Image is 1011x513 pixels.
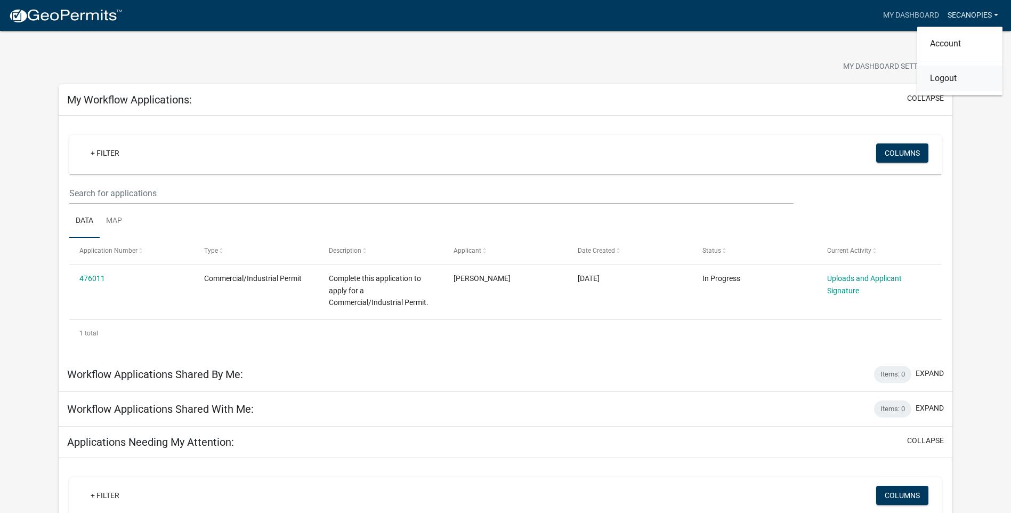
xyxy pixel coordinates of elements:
[876,486,928,505] button: Columns
[454,247,481,254] span: Applicant
[454,274,511,283] span: Nicole Ponziano
[827,274,902,295] a: Uploads and Applicant Signature
[916,368,944,379] button: expand
[874,366,911,383] div: Items: 0
[69,204,100,238] a: Data
[835,57,958,77] button: My Dashboard Settingssettings
[82,486,128,505] a: + Filter
[876,143,928,163] button: Columns
[702,247,721,254] span: Status
[194,238,319,263] datatable-header-cell: Type
[917,31,1002,57] a: Account
[82,143,128,163] a: + Filter
[874,400,911,418] div: Items: 0
[578,247,615,254] span: Date Created
[67,403,254,415] h5: Workflow Applications Shared With Me:
[69,320,942,347] div: 1 total
[827,247,871,254] span: Current Activity
[916,403,944,414] button: expand
[204,247,218,254] span: Type
[843,61,935,74] span: My Dashboard Settings
[100,204,128,238] a: Map
[943,5,1002,26] a: secanopies
[204,274,302,283] span: Commercial/Industrial Permit
[69,182,794,204] input: Search for applications
[329,247,361,254] span: Description
[67,93,192,106] h5: My Workflow Applications:
[79,247,138,254] span: Application Number
[578,274,600,283] span: 09/09/2025
[443,238,568,263] datatable-header-cell: Applicant
[67,368,243,381] h5: Workflow Applications Shared By Me:
[879,5,943,26] a: My Dashboard
[917,66,1002,91] a: Logout
[817,238,942,263] datatable-header-cell: Current Activity
[79,274,105,283] a: 476011
[917,27,1002,95] div: secanopies
[69,238,194,263] datatable-header-cell: Application Number
[329,274,428,307] span: Complete this application to apply for a Commercial/Industrial Permit.
[907,435,944,446] button: collapse
[907,93,944,104] button: collapse
[59,116,952,357] div: collapse
[319,238,443,263] datatable-header-cell: Description
[67,436,234,448] h5: Applications Needing My Attention:
[568,238,692,263] datatable-header-cell: Date Created
[702,274,740,283] span: In Progress
[692,238,817,263] datatable-header-cell: Status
